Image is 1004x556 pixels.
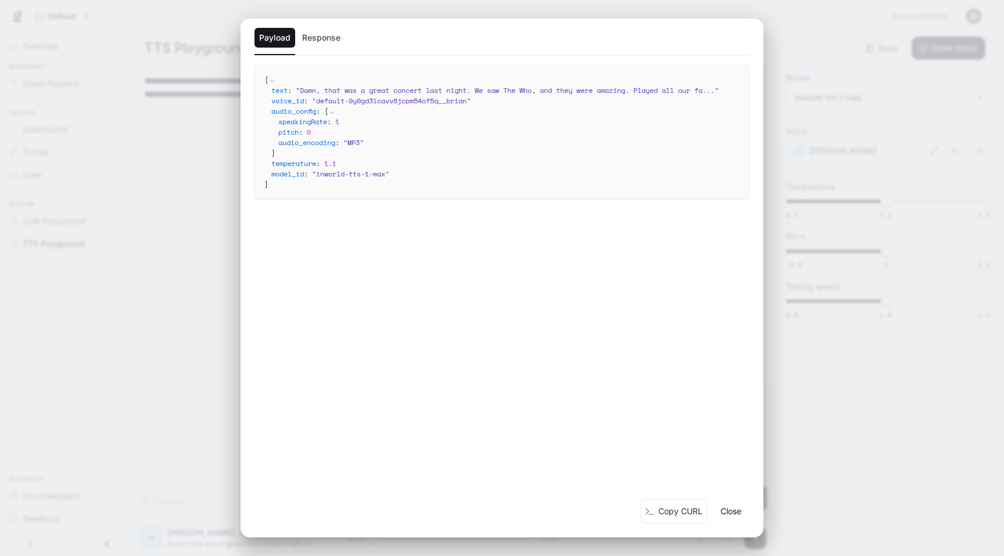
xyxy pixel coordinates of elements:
span: " Damn, that was a great concert last night. We saw The Who, and they were amazing. Played all ou... [296,85,719,95]
button: Copy CURL [640,499,708,524]
span: pitch [278,127,299,137]
button: Response [297,28,345,48]
span: } [264,179,268,189]
span: 1.1 [324,158,336,168]
span: " default-9y0gd3lcavv8jcpm54of5q__brian " [312,96,471,106]
button: Close [712,500,750,523]
span: { [264,75,268,85]
span: { [324,106,328,116]
span: 0 [307,127,311,137]
div: : [278,117,740,127]
button: Payload [254,28,295,48]
span: audio_config [271,106,316,116]
div: : [271,169,740,179]
div: : [271,85,740,96]
div: : [271,158,740,169]
span: text [271,85,288,95]
span: speakingRate [278,117,327,127]
span: voice_id [271,96,304,106]
div: : [271,106,740,158]
span: " MP3 " [343,138,364,147]
span: " inworld-tts-1-max " [312,169,389,179]
span: } [271,148,275,158]
span: model_id [271,169,304,179]
div: : [278,138,740,148]
span: audio_encoding [278,138,335,147]
span: temperature [271,158,316,168]
div: : [271,96,740,106]
div: : [278,127,740,138]
span: 1 [335,117,339,127]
